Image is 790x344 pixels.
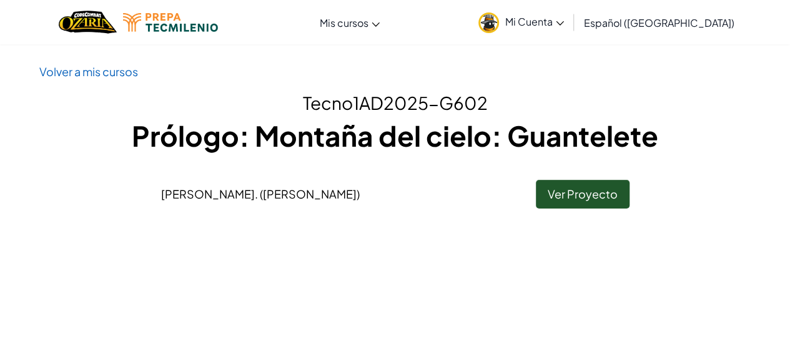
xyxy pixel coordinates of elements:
img: Tecmilenio logo [123,13,218,32]
a: Volver a mis cursos [39,64,138,79]
span: [PERSON_NAME] [161,187,360,201]
a: Mis cursos [314,6,386,39]
a: Mi Cuenta [472,2,570,42]
img: avatar [478,12,499,33]
a: Ver Proyecto [536,180,630,209]
h2: Tecno1AD2025-G602 [39,90,751,116]
a: Español ([GEOGRAPHIC_DATA]) [578,6,741,39]
h1: Prólogo: Montaña del cielo: Guantelete [39,116,751,155]
img: Home [59,9,117,35]
span: Mis cursos [320,16,368,29]
span: Español ([GEOGRAPHIC_DATA]) [584,16,734,29]
a: Ozaria by CodeCombat logo [59,9,117,35]
span: . ([PERSON_NAME]) [255,187,360,201]
span: Mi Cuenta [505,15,564,28]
